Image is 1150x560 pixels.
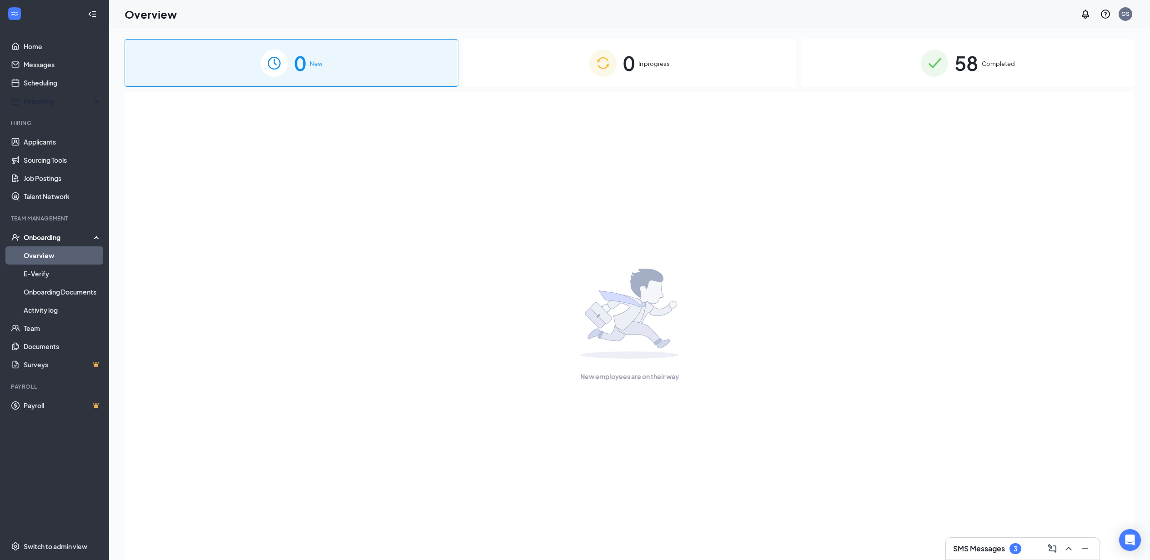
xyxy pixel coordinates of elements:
svg: Analysis [11,96,20,105]
button: ChevronUp [1061,541,1076,556]
div: Reporting [24,96,102,105]
a: Talent Network [24,187,101,205]
a: Team [24,319,101,337]
div: Hiring [11,119,100,127]
button: ComposeMessage [1045,541,1060,556]
span: 0 [294,47,306,79]
a: SurveysCrown [24,355,101,374]
svg: Collapse [88,10,97,19]
div: Team Management [11,215,100,222]
svg: Minimize [1080,543,1090,554]
a: Activity log [24,301,101,319]
a: Job Postings [24,169,101,187]
h1: Overview [125,6,177,22]
h3: SMS Messages [953,544,1005,554]
a: Overview [24,246,101,265]
span: In progress [638,59,670,68]
span: 0 [623,47,635,79]
div: GS [1121,10,1130,18]
svg: Settings [11,542,20,551]
span: New employees are on their way [580,371,679,381]
a: Scheduling [24,74,101,92]
a: Home [24,37,101,55]
a: PayrollCrown [24,396,101,415]
a: Sourcing Tools [24,151,101,169]
a: Applicants [24,133,101,151]
svg: ComposeMessage [1047,543,1058,554]
div: Switch to admin view [24,542,87,551]
div: Open Intercom Messenger [1119,529,1141,551]
a: Onboarding Documents [24,283,101,301]
a: Documents [24,337,101,355]
svg: UserCheck [11,233,20,242]
div: Onboarding [24,233,94,242]
span: New [310,59,322,68]
a: Messages [24,55,101,74]
a: E-Verify [24,265,101,283]
svg: QuestionInfo [1100,9,1111,20]
span: 58 [954,47,978,79]
svg: Notifications [1080,9,1091,20]
svg: WorkstreamLogo [10,9,19,18]
div: 3 [1014,545,1017,553]
button: Minimize [1078,541,1092,556]
svg: ChevronUp [1063,543,1074,554]
div: Payroll [11,383,100,390]
span: Completed [982,59,1015,68]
